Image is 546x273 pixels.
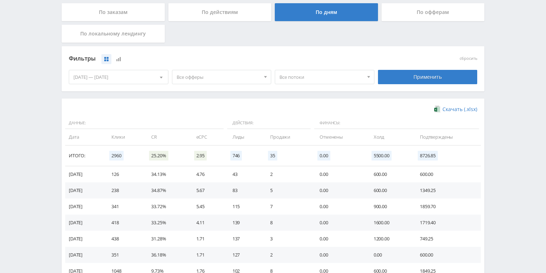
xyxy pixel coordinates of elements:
td: 0.00 [312,182,367,198]
td: 0.00 [312,198,367,215]
td: 600.00 [367,166,413,182]
td: Лиды [225,129,263,145]
td: 438 [104,231,144,247]
td: 43 [225,166,263,182]
td: 1719.40 [413,215,481,231]
td: 4.76 [189,166,225,182]
td: [DATE] [65,231,104,247]
div: По локальному лендингу [62,25,165,43]
td: 5 [263,182,312,198]
td: 1349.25 [413,182,481,198]
td: 34.13% [144,166,189,182]
td: 5.45 [189,198,225,215]
td: [DATE] [65,166,104,182]
td: 7 [263,198,312,215]
td: [DATE] [65,198,104,215]
td: 115 [225,198,263,215]
td: 351 [104,247,144,263]
td: 1200.00 [367,231,413,247]
span: 746 [230,151,242,161]
td: 137 [225,231,263,247]
td: 900.00 [367,198,413,215]
td: 33.25% [144,215,189,231]
span: Финансы: [314,117,479,129]
td: 33.72% [144,198,189,215]
td: 31.28% [144,231,189,247]
span: 2960 [109,151,123,161]
td: Продажи [263,129,312,145]
span: 25.20% [149,151,168,161]
td: [DATE] [65,247,104,263]
td: Итого: [65,145,104,166]
span: 0.00 [317,151,330,161]
div: Применить [378,70,478,84]
td: 126 [104,166,144,182]
td: [DATE] [65,215,104,231]
td: Дата [65,129,104,145]
td: 2 [263,247,312,263]
td: 4.11 [189,215,225,231]
td: 1859.70 [413,198,481,215]
td: Отменены [312,129,367,145]
span: 5500.00 [372,151,392,161]
div: По заказам [62,3,165,21]
td: 600.00 [413,247,481,263]
td: 8 [263,215,312,231]
td: 127 [225,247,263,263]
span: Все потоки [279,70,363,84]
td: 600.00 [367,182,413,198]
td: 3 [263,231,312,247]
td: 749.25 [413,231,481,247]
td: 1600.00 [367,215,413,231]
td: 0.00 [312,166,367,182]
td: 139 [225,215,263,231]
td: 1.71 [189,247,225,263]
td: 0.00 [367,247,413,263]
td: 0.00 [312,231,367,247]
td: 341 [104,198,144,215]
td: 600.00 [413,166,481,182]
span: 2.95 [194,151,207,161]
td: 1.71 [189,231,225,247]
td: 2 [263,166,312,182]
span: Все офферы [177,70,260,84]
td: Подтверждены [413,129,481,145]
td: Холд [367,129,413,145]
img: xlsx [434,105,440,112]
span: 35 [268,151,277,161]
td: [DATE] [65,182,104,198]
td: 36.18% [144,247,189,263]
span: Данные: [65,117,224,129]
div: Фильтры [69,53,374,64]
a: Скачать (.xlsx) [434,106,477,113]
td: 0.00 [312,247,367,263]
span: Действия: [227,117,311,129]
td: 34.87% [144,182,189,198]
td: CR [144,129,189,145]
td: Клики [104,129,144,145]
div: По действиям [168,3,272,21]
td: 83 [225,182,263,198]
span: Скачать (.xlsx) [442,106,477,112]
td: 238 [104,182,144,198]
td: eCPC [189,129,225,145]
button: сбросить [460,56,477,61]
div: [DATE] — [DATE] [69,70,168,84]
span: 8726.85 [418,151,438,161]
div: По дням [275,3,378,21]
td: 5.67 [189,182,225,198]
td: 418 [104,215,144,231]
td: 0.00 [312,215,367,231]
div: По офферам [382,3,485,21]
